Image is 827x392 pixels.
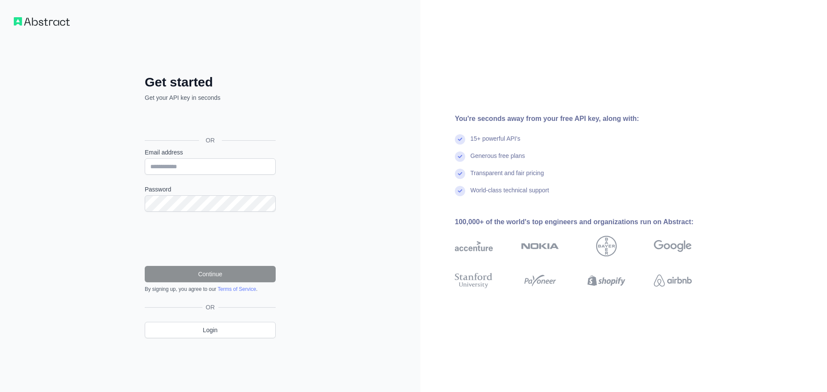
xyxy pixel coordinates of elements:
div: You're seconds away from your free API key, along with: [455,114,719,124]
p: Get your API key in seconds [145,93,276,102]
div: Transparent and fair pricing [470,169,544,186]
iframe: Tombol Login dengan Google [140,111,278,130]
a: Terms of Service [218,286,256,292]
img: shopify [588,271,625,290]
h2: Get started [145,74,276,90]
div: 15+ powerful API's [470,134,520,151]
img: check mark [455,186,465,196]
span: OR [202,303,218,312]
img: stanford university [455,271,493,290]
label: Password [145,185,276,194]
span: OR [199,136,222,145]
img: accenture [455,236,493,256]
img: check mark [455,151,465,162]
div: By signing up, you agree to our . [145,286,276,293]
img: payoneer [521,271,559,290]
img: check mark [455,169,465,179]
button: Continue [145,266,276,282]
div: Generous free plans [470,151,525,169]
a: Login [145,322,276,338]
img: Workflow [14,17,70,26]
img: bayer [596,236,617,256]
img: airbnb [654,271,692,290]
img: nokia [521,236,559,256]
img: google [654,236,692,256]
label: Email address [145,148,276,157]
div: 100,000+ of the world's top engineers and organizations run on Abstract: [455,217,719,227]
iframe: reCAPTCHA [145,222,276,256]
div: World-class technical support [470,186,549,203]
img: check mark [455,134,465,145]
